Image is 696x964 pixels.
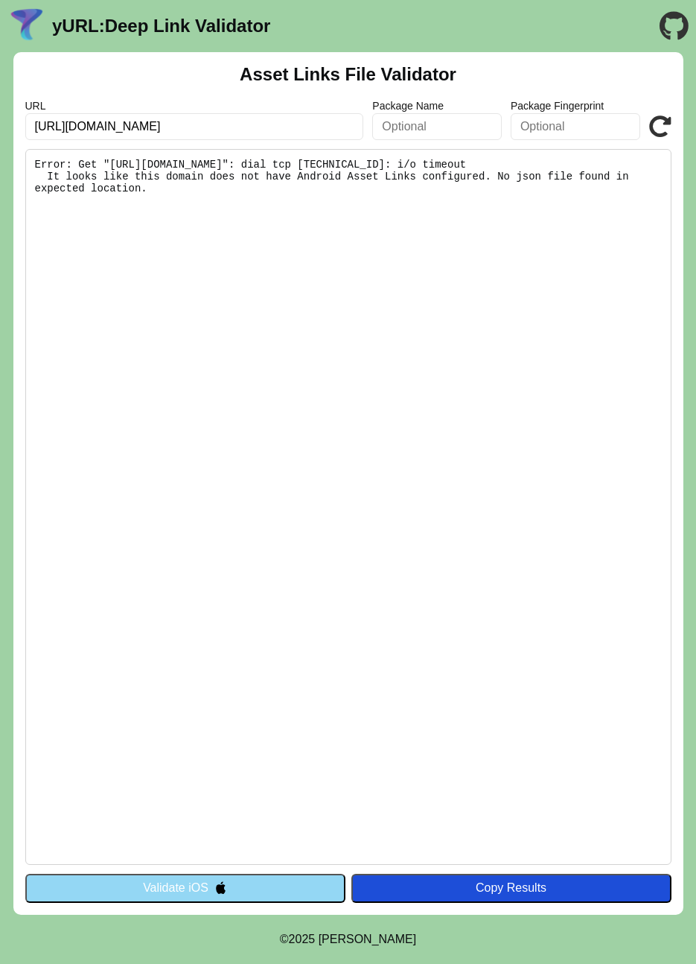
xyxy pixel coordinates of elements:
[372,113,502,140] input: Optional
[359,881,664,895] div: Copy Results
[240,64,456,85] h2: Asset Links File Validator
[214,881,227,894] img: appleIcon.svg
[52,16,270,37] a: yURL:Deep Link Validator
[280,915,416,964] footer: ©
[351,874,671,902] button: Copy Results
[25,113,364,140] input: Required
[25,100,364,112] label: URL
[25,874,345,902] button: Validate iOS
[7,7,46,45] img: yURL Logo
[289,933,316,945] span: 2025
[511,113,640,140] input: Optional
[25,149,671,865] pre: Error: Get "[URL][DOMAIN_NAME]": dial tcp [TECHNICAL_ID]: i/o timeout It looks like this domain d...
[319,933,417,945] a: Michael Ibragimchayev's Personal Site
[511,100,640,112] label: Package Fingerprint
[372,100,502,112] label: Package Name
